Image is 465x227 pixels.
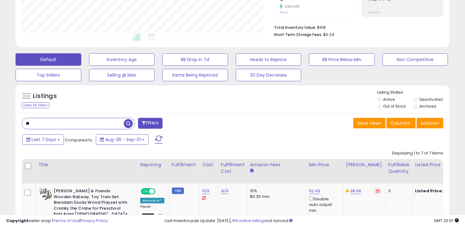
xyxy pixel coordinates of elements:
button: Needs to Reprice [236,53,302,66]
button: BB Drop in 7d [162,53,228,66]
button: Selling @ Max [89,69,155,81]
b: Listed Price: [415,188,443,194]
b: Total Inventory Value: [274,25,316,30]
div: [PERSON_NAME] [346,162,383,168]
button: Aug-26 - Sep-01 [96,134,149,145]
a: 169 active listings [232,218,266,224]
small: Prev: 2 [280,11,288,14]
strong: Copyright [6,218,29,224]
div: Preset: [140,205,164,219]
a: 98.99 [350,188,361,194]
img: 51PfFQSsziL._SL40_.jpg [40,188,52,200]
a: 92.49 [309,188,320,194]
small: Prev: N/A [368,11,380,14]
div: Amazon Fees [250,162,304,168]
b: Short Term Storage Fees: [274,32,322,37]
div: Disable auto adjust min [309,195,339,213]
span: Aug-26 - Sep-01 [105,136,141,143]
small: FBM [172,188,184,194]
li: $108 [274,23,439,31]
a: Privacy Policy [80,218,108,224]
div: Amazon AI * [140,198,164,203]
div: $0.30 min [250,194,302,199]
button: BB Price Below Min [309,53,375,66]
label: Deactivated [419,97,443,102]
div: Min Price [309,162,341,168]
div: Displaying 1 to 7 of 7 items [392,150,443,156]
div: Last InventoryLab Update: [DATE], not synced. [165,218,459,224]
span: Last 7 Days [32,136,56,143]
label: Active [383,97,395,102]
span: OFF [154,189,164,194]
button: Columns [387,118,416,128]
div: 0 [388,188,408,194]
h5: Listings [33,92,57,100]
label: Archived [419,104,436,109]
div: Cost [202,162,216,168]
div: Clear All Filters [22,102,49,108]
span: ON [141,189,149,194]
div: Repricing [140,162,167,168]
div: Fulfillable Quantity [388,162,410,175]
a: N/A [221,188,228,194]
div: seller snap | | [6,218,108,224]
a: Terms of Use [53,218,79,224]
button: Items Being Repriced [162,69,228,81]
div: 15% [250,188,302,194]
button: Top Sellers [16,69,81,81]
button: Non Competitive [382,53,448,66]
button: Save View [353,118,386,128]
small: 200.00% [283,4,300,9]
span: $0.24 [323,32,334,38]
button: Filters [138,118,162,129]
button: Actions [417,118,443,128]
span: 2025-09-9 20:01 GMT [434,218,459,224]
div: Fulfillment [172,162,197,168]
small: Amazon Fees. [250,168,254,174]
span: Columns [391,120,410,126]
span: Compared to: [65,137,93,143]
a: N/A [202,188,210,194]
label: Out of Stock [383,104,406,109]
button: Default [16,53,81,66]
button: Last 7 Days [22,134,64,145]
div: Fulfillment Cost [221,162,245,175]
div: Title [38,162,135,168]
p: Listing States: [378,90,449,96]
b: [PERSON_NAME] & Friends Wooden Railway, Toy Train Set Brendam Docks Wood Playset with Cranky the ... [54,188,129,224]
button: 30 Day Decrease [236,69,302,81]
button: Inventory Age [89,53,155,66]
